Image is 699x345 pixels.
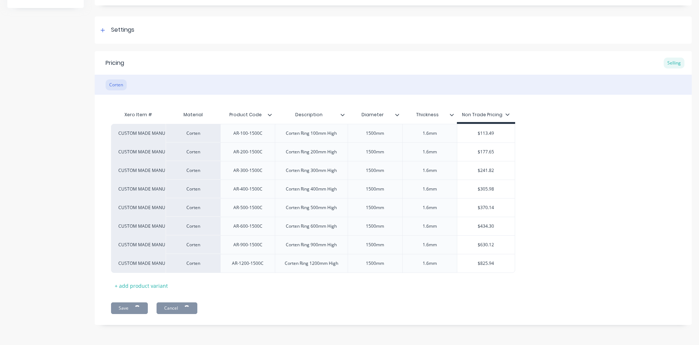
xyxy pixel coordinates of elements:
div: Corten Ring 900mm High [280,240,343,250]
div: CUSTOM MADE MANUFACTURE [118,186,158,192]
div: 1.6mm [411,184,448,194]
div: $241.82 [457,161,515,180]
div: Material [166,107,220,122]
div: Selling [664,58,684,68]
div: 1500mm [357,184,393,194]
div: 1.6mm [411,147,448,157]
div: CUSTOM MADE MANUFACTURECortenAR-100-1500CCorten Ring 100mm High1500mm1.6mm$113.49 [111,124,515,142]
div: Pricing [106,59,124,67]
div: 1.6mm [411,203,448,212]
div: Corten Ring 1200mm High [279,259,344,268]
div: CUSTOM MADE MANUFACTURECortenAR-300-1500CCorten Ring 300mm High1500mm1.6mm$241.82 [111,161,515,180]
div: 1.6mm [411,240,448,250]
div: Corten [106,79,127,90]
div: AR-500-1500C [228,203,268,212]
div: $434.30 [457,217,515,235]
div: $113.49 [457,124,515,142]
div: CUSTOM MADE MANUFACTURE [118,242,158,248]
div: Corten Ring 100mm High [280,129,343,138]
div: Thickness [402,106,453,124]
div: Description [275,106,343,124]
div: CUSTOM MADE MANUFACTURE [118,260,158,267]
div: 1500mm [357,240,393,250]
div: 1500mm [357,166,393,175]
div: CUSTOM MADE MANUFACTURE [118,149,158,155]
div: AR-200-1500C [228,147,268,157]
div: 1.6mm [411,221,448,231]
div: CUSTOM MADE MANUFACTURE [118,204,158,211]
div: AR-100-1500C [228,129,268,138]
div: $177.65 [457,143,515,161]
div: CUSTOM MADE MANUFACTURECortenAR-400-1500CCorten Ring 400mm High1500mm1.6mm$305.98 [111,180,515,198]
div: Non Trade Pricing [462,111,510,118]
div: 1500mm [357,221,393,231]
div: Product Code [220,107,275,122]
div: $305.98 [457,180,515,198]
div: Corten Ring 600mm High [280,221,343,231]
div: Corten [166,217,220,235]
div: Corten Ring 400mm High [280,184,343,194]
div: CUSTOM MADE MANUFACTURECortenAR-500-1500CCorten Ring 500mm High1500mm1.6mm$370.14 [111,198,515,217]
div: Corten [166,124,220,142]
div: CUSTOM MADE MANUFACTURECortenAR-200-1500CCorten Ring 200mm High1500mm1.6mm$177.65 [111,142,515,161]
div: AR-400-1500C [228,184,268,194]
div: CUSTOM MADE MANUFACTURE [118,223,158,230]
button: Cancel [157,302,197,314]
div: CUSTOM MADE MANUFACTURE [118,130,158,137]
div: Product Code [220,106,270,124]
div: Diameter [348,107,402,122]
div: AR-600-1500C [228,221,268,231]
div: Corten Ring 300mm High [280,166,343,175]
div: Corten [166,180,220,198]
div: 1.6mm [411,166,448,175]
div: $825.94 [457,254,515,273]
div: Corten [166,254,220,273]
div: AR-300-1500C [228,166,268,175]
div: CUSTOM MADE MANUFACTURECortenAR-900-1500CCorten Ring 900mm High1500mm1.6mm$630.12 [111,235,515,254]
div: $370.14 [457,199,515,217]
div: 1.6mm [411,129,448,138]
div: 1500mm [357,259,393,268]
div: AR-1200-1500C [226,259,269,268]
div: CUSTOM MADE MANUFACTURECortenAR-600-1500CCorten Ring 600mm High1500mm1.6mm$434.30 [111,217,515,235]
div: 1500mm [357,203,393,212]
div: Description [275,107,348,122]
div: Corten [166,161,220,180]
div: 1.6mm [411,259,448,268]
div: Corten [166,142,220,161]
div: Corten [166,235,220,254]
div: Corten Ring 200mm High [280,147,343,157]
div: Diameter [348,106,398,124]
div: 1500mm [357,129,393,138]
div: CUSTOM MADE MANUFACTURE [118,167,158,174]
div: Corten [166,198,220,217]
div: Corten Ring 500mm High [280,203,343,212]
div: Xero Item # [111,107,166,122]
div: $630.12 [457,236,515,254]
div: 1500mm [357,147,393,157]
div: + add product variant [111,280,171,291]
div: Thickness [402,107,457,122]
div: CUSTOM MADE MANUFACTURECortenAR-1200-1500CCorten Ring 1200mm High1500mm1.6mm$825.94 [111,254,515,273]
div: Settings [111,26,134,35]
button: Save [111,302,148,314]
div: AR-900-1500C [228,240,268,250]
